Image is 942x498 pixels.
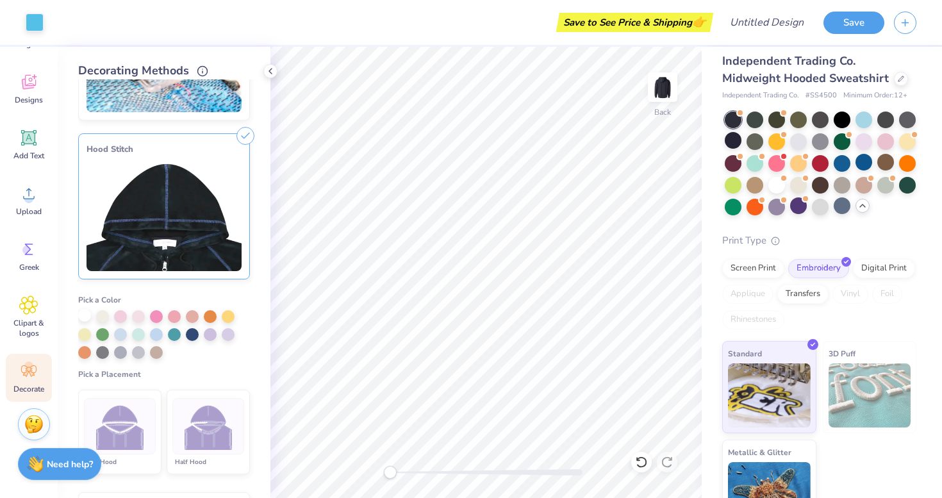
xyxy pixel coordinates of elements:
[722,285,773,304] div: Applique
[13,151,44,161] span: Add Text
[722,90,799,101] span: Independent Trading Co.
[722,233,916,248] div: Print Type
[650,74,675,100] img: Back
[720,10,814,35] input: Untitled Design
[853,259,915,278] div: Digital Print
[185,403,233,451] img: Half Hood
[728,445,791,459] span: Metallic & Glitter
[829,363,911,427] img: 3D Puff
[728,363,811,427] img: Standard
[87,142,242,157] div: Hood Stitch
[78,295,121,305] span: Pick a Color
[692,14,706,29] span: 👉
[829,347,855,360] span: 3D Puff
[722,259,784,278] div: Screen Print
[823,12,884,34] button: Save
[832,285,868,304] div: Vinyl
[13,384,44,394] span: Decorate
[84,457,156,467] div: Full Hood
[96,403,144,451] img: Full Hood
[15,95,43,105] span: Designs
[78,369,141,379] span: Pick a Placement
[722,310,784,329] div: Rhinestones
[78,62,250,79] div: Decorating Methods
[843,90,907,101] span: Minimum Order: 12 +
[172,457,244,467] div: Half Hood
[872,285,902,304] div: Foil
[47,458,93,470] strong: Need help?
[384,466,397,479] div: Accessibility label
[87,162,242,271] img: Hood Stitch
[722,53,889,86] span: Independent Trading Co. Midweight Hooded Sweatshirt
[16,206,42,217] span: Upload
[559,13,710,32] div: Save to See Price & Shipping
[806,90,837,101] span: # SS4500
[8,318,50,338] span: Clipart & logos
[777,285,829,304] div: Transfers
[728,347,762,360] span: Standard
[19,262,39,272] span: Greek
[788,259,849,278] div: Embroidery
[654,106,671,118] div: Back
